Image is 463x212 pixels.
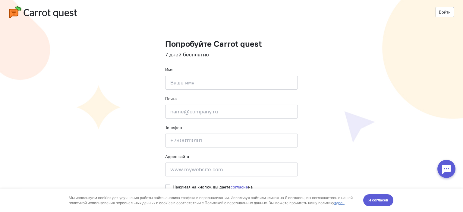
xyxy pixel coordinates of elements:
[165,39,298,49] h1: Попробуйте Carrot quest
[368,9,388,15] span: Я согласен
[165,76,298,90] input: Ваше имя
[165,67,173,73] label: Имя
[9,6,77,18] img: carrot-quest-logo.svg
[165,96,177,102] label: Почта
[165,153,189,160] label: Адрес сайта
[165,52,298,58] h4: 7 дней бесплатно
[69,7,356,17] div: Мы используем cookies для улучшения работы сайта, анализа трафика и персонализации. Используя сай...
[165,125,182,131] label: Телефон
[165,163,298,176] input: www.mywebsite.com
[363,6,393,18] button: Я согласен
[165,134,298,147] input: +79001110101
[173,184,253,196] span: Нажимая на кнопку, вы даете на обработку
[334,12,345,17] a: здесь
[165,105,298,119] input: name@company.ru
[231,184,248,190] a: согласие
[436,7,454,17] a: Войти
